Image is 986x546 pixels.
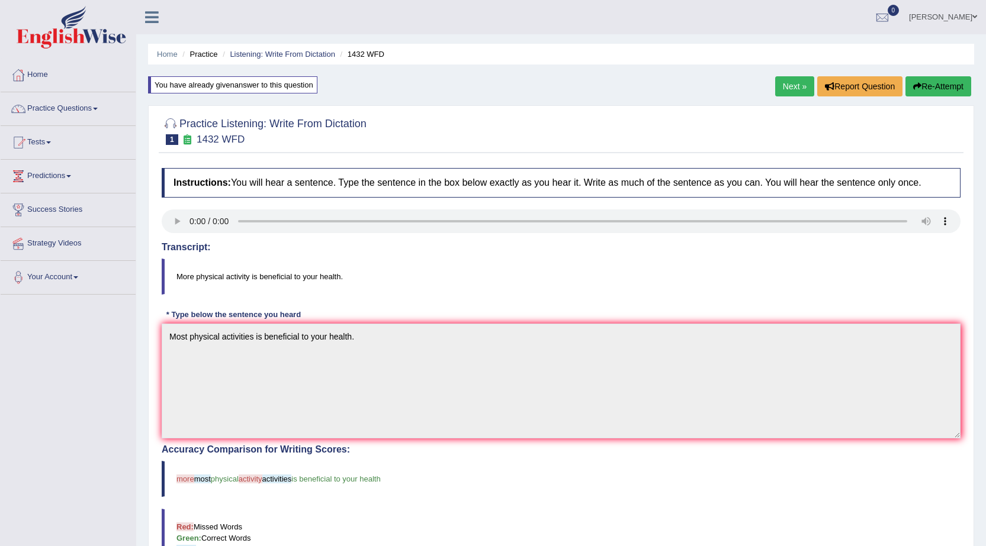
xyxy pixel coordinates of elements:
[157,50,178,59] a: Home
[905,76,971,96] button: Re-Attempt
[1,227,136,257] a: Strategy Videos
[162,242,961,253] h4: Transcript:
[1,160,136,189] a: Predictions
[197,134,245,145] small: 1432 WFD
[1,193,136,223] a: Success Stories
[230,50,335,59] a: Listening: Write From Dictation
[162,444,961,455] h4: Accuracy Comparison for Writing Scores:
[176,534,201,542] b: Green:
[1,126,136,156] a: Tests
[262,474,292,483] span: activities
[211,474,239,483] span: physical
[291,474,380,483] span: is beneficial to your health
[338,49,384,60] li: 1432 WFD
[162,168,961,198] h4: You will hear a sentence. Type the sentence in the box below exactly as you hear it. Write as muc...
[1,92,136,122] a: Practice Questions
[239,474,262,483] span: activity
[179,49,217,60] li: Practice
[1,59,136,88] a: Home
[162,309,306,321] div: * Type below the sentence you heard
[1,261,136,290] a: Your Account
[181,134,194,146] small: Exam occurring question
[174,177,231,188] b: Instructions:
[194,474,211,483] span: most
[176,522,194,531] b: Red:
[166,134,178,145] span: 1
[176,474,194,483] span: more
[148,76,317,93] div: You have already given answer to this question
[162,115,367,145] h2: Practice Listening: Write From Dictation
[162,259,961,295] blockquote: More physical activity is beneficial to your health.
[775,76,814,96] a: Next »
[817,76,903,96] button: Report Question
[888,5,900,16] span: 0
